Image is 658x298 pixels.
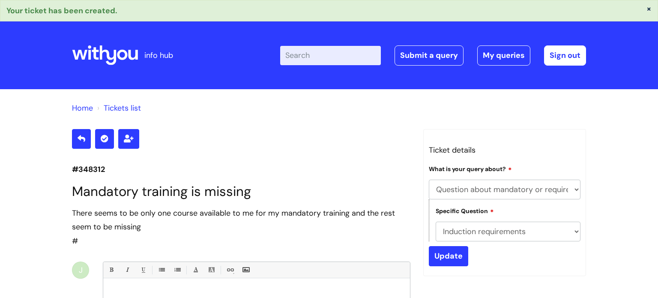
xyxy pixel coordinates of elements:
[144,48,173,62] p: info hub
[156,265,167,275] a: • Unordered List (Ctrl-Shift-7)
[395,45,464,65] a: Submit a query
[172,265,182,275] a: 1. Ordered List (Ctrl-Shift-8)
[429,143,580,157] h3: Ticket details
[477,45,530,65] a: My queries
[72,262,89,279] div: J
[280,46,381,65] input: Search
[95,101,141,115] li: Tickets list
[72,206,410,248] div: #
[280,45,586,65] div: | -
[646,5,652,12] button: ×
[429,246,468,266] input: Update
[122,265,132,275] a: Italic (Ctrl-I)
[72,206,410,234] div: There seems to be only one course available to me for my mandatory training and the rest seem to ...
[224,265,235,275] a: Link
[106,265,117,275] a: Bold (Ctrl-B)
[72,103,93,113] a: Home
[72,101,93,115] li: Solution home
[206,265,217,275] a: Back Color
[240,265,251,275] a: Insert Image...
[72,184,410,199] h1: Mandatory training is missing
[429,164,512,173] label: What is your query about?
[138,265,148,275] a: Underline(Ctrl-U)
[72,163,410,176] p: #348312
[544,45,586,65] a: Sign out
[190,265,201,275] a: Font Color
[436,206,494,215] label: Specific Question
[104,103,141,113] a: Tickets list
